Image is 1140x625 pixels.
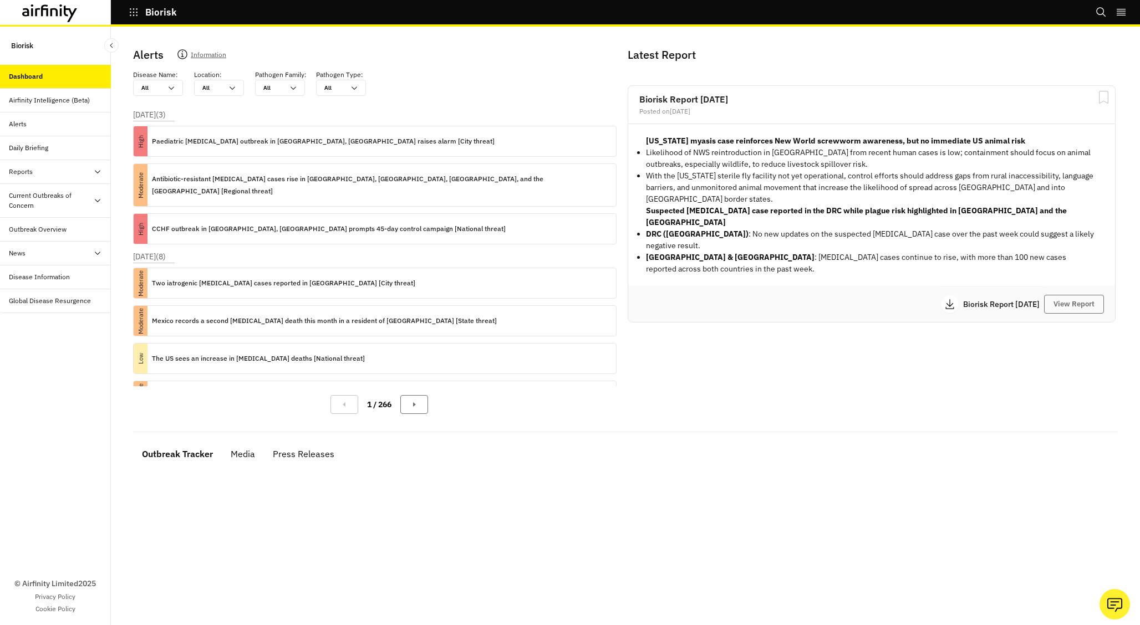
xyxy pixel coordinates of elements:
[9,119,27,129] div: Alerts
[273,445,334,462] div: Press Releases
[9,167,33,177] div: Reports
[133,251,166,263] p: [DATE] ( 8 )
[639,108,1104,115] div: Posted on [DATE]
[9,272,70,282] div: Disease Information
[9,224,67,234] div: Outbreak Overview
[152,173,607,197] p: Antibiotic-resistant [MEDICAL_DATA] cases rise in [GEOGRAPHIC_DATA], [GEOGRAPHIC_DATA], [GEOGRAPH...
[126,222,156,236] p: High
[194,70,222,80] p: Location :
[9,71,43,81] div: Dashboard
[1100,589,1130,619] button: Ask our analysts
[963,300,1044,308] p: Biorisk Report [DATE]
[126,352,156,366] p: Low
[133,109,166,121] p: [DATE] ( 3 )
[1044,295,1104,314] button: View Report
[255,70,307,80] p: Pathogen Family :
[152,135,495,147] p: Paediatric [MEDICAL_DATA] outbreak in [GEOGRAPHIC_DATA], [GEOGRAPHIC_DATA] raises alarm [City thr...
[152,315,497,327] p: Mexico records a second [MEDICAL_DATA] death this month in a resident of [GEOGRAPHIC_DATA] [State...
[126,276,156,290] p: Moderate
[9,248,26,258] div: News
[639,95,1104,104] h2: Biorisk Report [DATE]
[646,228,1097,252] li: : No new updates on the suspected [MEDICAL_DATA] case over the past week could suggest a likely n...
[152,352,365,365] p: The US sees an increase in [MEDICAL_DATA] deaths [National threat]
[646,252,815,262] strong: [GEOGRAPHIC_DATA] & [GEOGRAPHIC_DATA]
[367,399,391,411] p: 1 / 266
[646,170,1097,205] p: With the [US_STATE] sterile fly facility not yet operational, control efforts should address gaps...
[400,395,428,414] button: Next Page
[9,143,48,153] div: Daily Briefing
[152,223,506,235] p: CCHF outbreak in [GEOGRAPHIC_DATA], [GEOGRAPHIC_DATA] prompts 45-day control campaign [National t...
[11,35,33,56] p: Biorisk
[9,95,90,105] div: Airfinity Intelligence (Beta)
[35,604,75,614] a: Cookie Policy
[9,296,91,306] div: Global Disease Resurgence
[191,49,226,64] p: Information
[646,252,1097,275] p: : [MEDICAL_DATA] cases continue to rise, with more than 100 new cases reported across both countr...
[646,147,1097,170] p: Likelihood of NWS reintroduction in [GEOGRAPHIC_DATA] from recent human cases is low; containment...
[126,135,156,148] p: High
[628,47,1113,63] p: Latest Report
[316,70,363,80] p: Pathogen Type :
[330,395,358,414] button: Previous Page
[1097,90,1111,104] svg: Bookmark Report
[133,70,178,80] p: Disease Name :
[9,191,93,211] div: Current Outbreaks of Concern
[152,277,415,289] p: Two iatrogenic [MEDICAL_DATA] cases reported in [GEOGRAPHIC_DATA] [City threat]
[646,229,749,239] strong: DRC ([GEOGRAPHIC_DATA])
[646,136,1025,146] strong: [US_STATE] myasis case reinforces New World screwworm awareness, but no immediate US animal risk
[142,445,213,462] div: Outbreak Tracker
[133,47,164,63] p: Alerts
[14,578,96,590] p: © Airfinity Limited 2025
[129,3,177,22] button: Biorisk
[35,592,75,602] a: Privacy Policy
[1096,3,1107,22] button: Search
[104,38,119,53] button: Close Sidebar
[231,445,255,462] div: Media
[145,7,177,17] p: Biorisk
[126,314,156,328] p: Moderate
[120,178,162,192] p: Moderate
[646,206,1067,227] strong: Suspected [MEDICAL_DATA] case reported in the DRC while plague risk highlighted in [GEOGRAPHIC_DA...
